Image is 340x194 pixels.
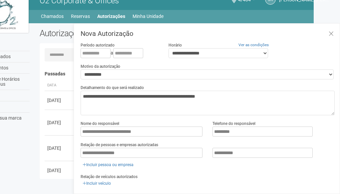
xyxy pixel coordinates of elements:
label: Relação de pessoas e empresas autorizadas [81,142,158,148]
a: Minha Unidade [133,12,164,21]
a: Incluir pessoa ou empresa [81,161,136,168]
a: Reservas [71,12,90,21]
label: Detalhamento do que será realizado [81,85,144,91]
label: Telefone do responsável [212,121,255,127]
div: a [81,48,159,58]
label: Período autorizado [81,42,115,48]
a: Chamados [41,12,64,21]
a: Ver as condições [238,43,269,47]
label: Motivo da autorização [81,63,120,69]
a: Incluir veículo [81,180,113,187]
h2: Autorizações [40,28,182,38]
div: [DATE] [47,119,72,126]
label: Relação de veículos autorizados [81,174,138,180]
a: Autorizações [97,12,125,21]
div: [DATE] [47,145,72,151]
label: Horário [169,42,182,48]
div: [DATE] [47,167,72,174]
div: [DATE] [47,97,72,104]
th: Data [45,80,75,91]
label: Nome do responsável [81,121,119,127]
h4: Passadas [45,71,330,76]
h3: Nova Autorização [81,30,335,37]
